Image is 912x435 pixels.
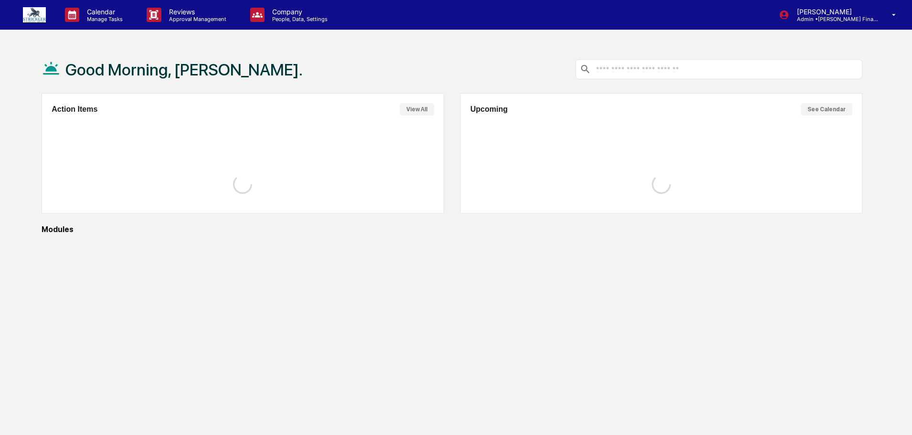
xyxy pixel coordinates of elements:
[789,8,878,16] p: [PERSON_NAME]
[470,105,508,114] h2: Upcoming
[65,60,303,79] h1: Good Morning, [PERSON_NAME].
[79,8,127,16] p: Calendar
[265,16,332,22] p: People, Data, Settings
[42,225,862,234] div: Modules
[400,103,434,116] button: View All
[161,16,231,22] p: Approval Management
[265,8,332,16] p: Company
[52,105,97,114] h2: Action Items
[23,7,46,22] img: logo
[789,16,878,22] p: Admin • [PERSON_NAME] Financial Group
[161,8,231,16] p: Reviews
[79,16,127,22] p: Manage Tasks
[801,103,852,116] button: See Calendar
